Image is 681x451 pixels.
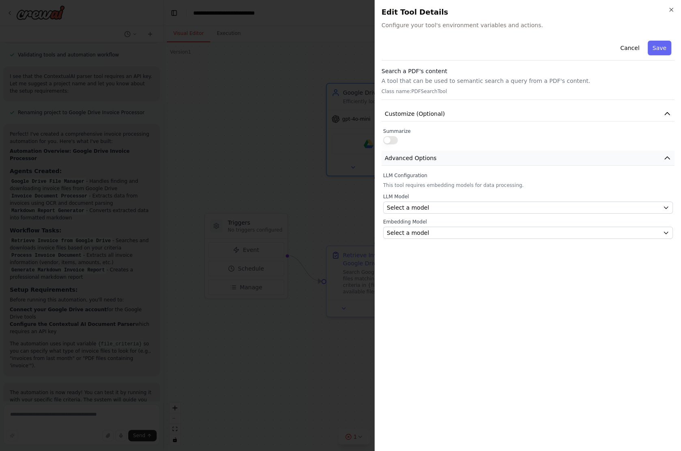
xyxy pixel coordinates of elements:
span: Advanced Options [385,154,437,162]
button: Customize (Optional) [381,106,675,121]
button: Select a model [383,202,673,214]
p: A tool that can be used to semantic search a query from a PDF's content. [381,77,675,85]
h3: Search a PDF's content [381,67,675,75]
p: Class name: PDFSearchTool [381,88,675,95]
button: Advanced Options [381,151,675,166]
label: LLM Configuration [383,172,673,179]
label: Summarize [383,128,673,134]
label: Embedding Model [383,219,673,225]
button: Save [648,41,671,55]
button: Cancel [615,41,644,55]
p: This tool requires embedding models for data processing. [383,182,673,189]
span: Configure your tool's environment variables and actions. [381,21,675,29]
span: Customize (Optional) [385,110,445,118]
span: Select a model [387,204,429,212]
h2: Edit Tool Details [381,7,675,18]
span: Select a model [387,229,429,237]
label: LLM Model [383,193,673,200]
button: Select a model [383,227,673,239]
